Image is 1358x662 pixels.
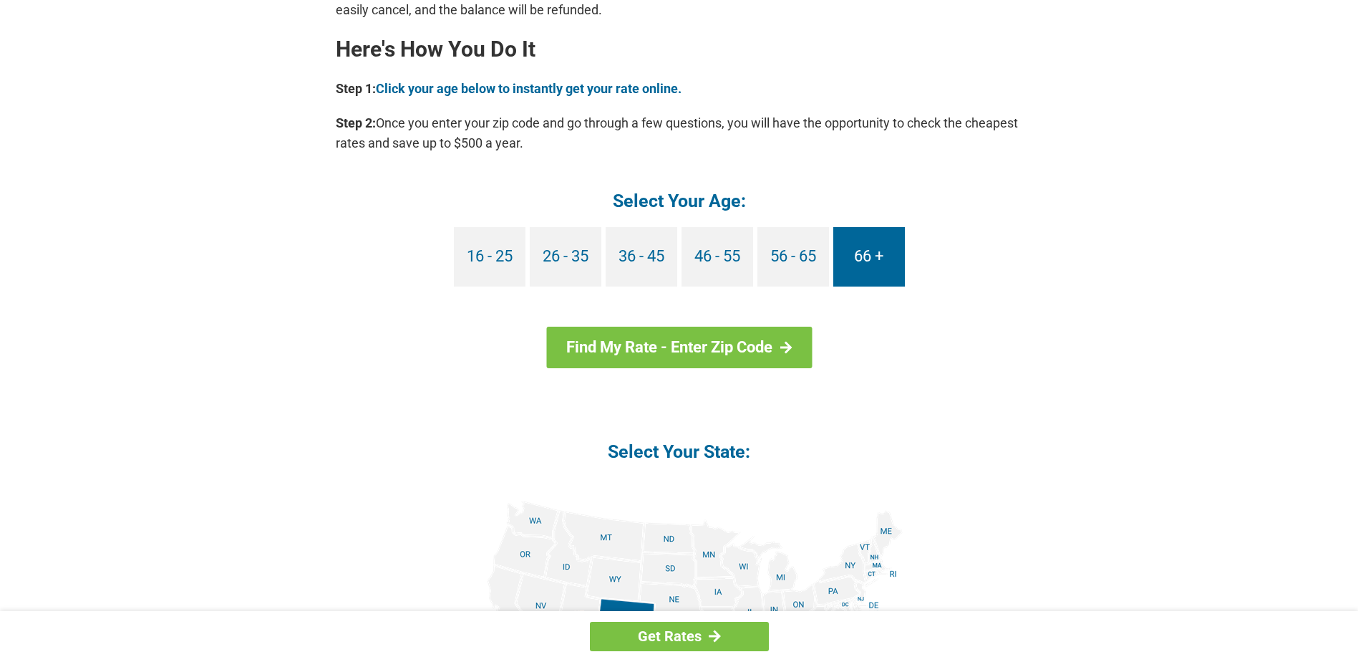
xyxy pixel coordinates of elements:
b: Step 2: [336,115,376,130]
a: Find My Rate - Enter Zip Code [546,327,812,368]
a: Click your age below to instantly get your rate online. [376,81,682,96]
a: 36 - 45 [606,227,677,287]
a: 26 - 35 [530,227,601,287]
a: 56 - 65 [757,227,829,287]
a: 16 - 25 [454,227,525,287]
h4: Select Your Age: [336,189,1023,213]
a: 66 + [833,227,905,287]
a: Get Rates [590,622,769,651]
p: Once you enter your zip code and go through a few questions, you will have the opportunity to che... [336,113,1023,153]
h2: Here's How You Do It [336,38,1023,61]
a: 46 - 55 [682,227,753,287]
b: Step 1: [336,81,376,96]
h4: Select Your State: [336,440,1023,464]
